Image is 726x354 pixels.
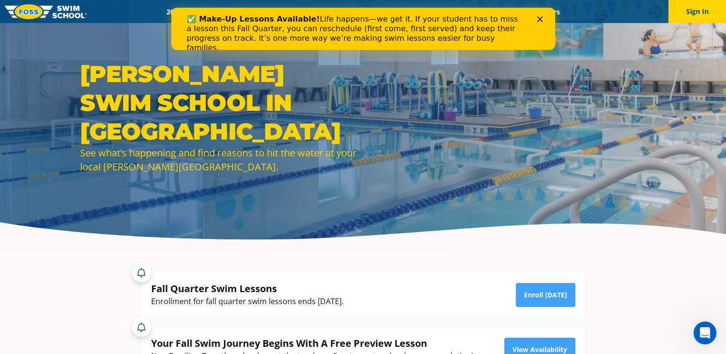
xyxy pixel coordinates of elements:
[151,282,344,295] div: Fall Quarter Swim Lessons
[259,7,343,16] a: Swim Path® Program
[151,337,473,350] div: Your Fall Swim Journey Begins With A Free Preview Lesson
[528,7,568,16] a: Careers
[218,7,259,16] a: Schools
[15,7,353,45] div: Life happens—we get it. If your student has to miss a lesson this Fall Quarter, you can reschedul...
[80,59,358,146] h1: [PERSON_NAME] Swim School in [GEOGRAPHIC_DATA]
[15,7,148,16] b: ✅ Make-Up Lessons Available!
[396,7,498,16] a: Swim Like [PERSON_NAME]
[151,295,344,308] div: Enrollment for fall quarter swim lessons ends [DATE].
[498,7,528,16] a: Blog
[171,8,555,50] iframe: Intercom live chat banner
[516,283,575,307] a: Enroll [DATE]
[5,4,87,19] img: FOSS Swim School Logo
[80,146,358,174] div: See what’s happening and find reasons to hit the water at your local [PERSON_NAME][GEOGRAPHIC_DATA].
[366,9,375,14] div: Close
[343,7,396,16] a: About FOSS
[158,7,218,16] a: 2025 Calendar
[693,321,716,344] iframe: Intercom live chat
